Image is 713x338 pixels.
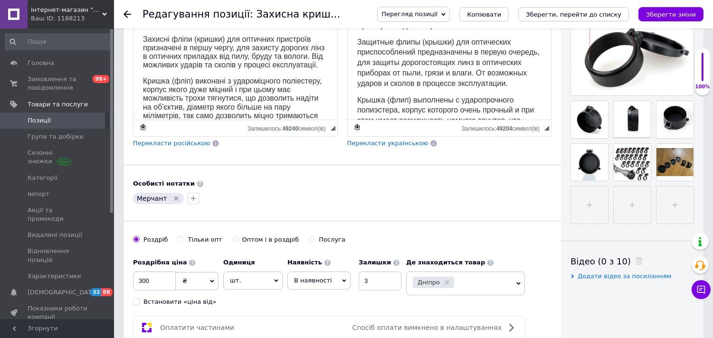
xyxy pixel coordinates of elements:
div: Оптом і в роздріб [242,235,299,244]
i: Зберегти зміни [646,11,696,18]
body: Редактор, 87CFDAE5-EF43-4D4A-9CA3-2B65D63E0CC4 [10,9,194,225]
div: 100% [695,84,710,90]
span: Крышка (флип) выполнены с ударопрочного полиэстера, корпус которого очень прочный и при этом имее... [10,95,186,155]
button: Зберегти зміни [638,7,703,21]
div: Кiлькiсть символiв [247,123,330,132]
span: Категорії [28,174,57,182]
span: Спосіб оплати вимкнено в налаштуваннях [352,324,502,331]
div: Ваш ID: 1188213 [31,14,114,23]
span: [DEMOGRAPHIC_DATA] [28,288,98,297]
span: Відео (0 з 10) [570,256,631,266]
span: Групи та добірки [28,132,84,141]
span: 49240 [282,125,298,132]
span: Позиції [28,116,51,125]
span: Захисні фліпи (кришки) для оптичних пристроїв призначені в першу чергу, для захисту дорогих лінз ... [10,34,191,68]
b: Особисті нотатки [133,180,195,187]
span: інтернет-магазин "Комбат" [31,6,102,14]
div: 100% Якість заповнення [694,47,711,95]
div: Повернутися назад [124,10,131,18]
span: Імпорт [28,190,49,198]
div: Встановити «ціна від» [143,298,217,306]
span: 49204 [496,125,512,132]
b: Де знаходиться товар [406,259,485,266]
span: Перегляд позиції [381,10,437,18]
span: Головна [28,59,54,67]
span: 99+ [93,75,109,83]
span: Дніпро [418,279,440,285]
a: Зробити резервну копію зараз [352,122,362,132]
span: Защитные флипы (крышки) для оптических приспособлений предназначены в первую очередь, для защиты ... [10,37,192,86]
span: Потягніть для зміни розмірів [331,126,335,131]
span: Замовлення та повідомлення [28,75,88,92]
a: Зробити резервну копію зараз [138,122,148,132]
span: Перекласти російською [133,140,210,147]
span: Відновлення позицій [28,247,88,264]
span: ₴ [182,277,187,284]
span: Кришка (фліп) виконані з удароміцного поліестеру, корпус якого дуже міцний і при цьому має можлив... [10,76,188,127]
div: Роздріб [143,235,168,244]
input: 0 [133,272,176,291]
i: Зберегти, перейти до списку [526,11,621,18]
button: Чат з покупцем [692,280,711,299]
span: Видалені позиції [28,231,82,239]
span: Сезонні знижки [28,149,88,166]
span: Товари та послуги [28,100,88,109]
b: Роздрібна ціна [133,259,187,266]
iframe: Редактор, E36C17CA-8862-460F-A308-F2AC2799D150 [133,1,337,120]
strong: Защитная крышка (флип ) для оптических приборов с диаметром объектива 57 мм [10,10,169,28]
span: Додати відео за посиланням [578,272,672,280]
strong: Захисна кришка (фліп) для оптичних приладів з діаметром об'єктива 57 мм [10,9,191,26]
body: Редактор, E36C17CA-8862-460F-A308-F2AC2799D150 [10,9,194,187]
span: Перекласти українською [347,140,428,147]
span: шт. [223,272,283,290]
span: Показники роботи компанії [28,304,88,321]
input: Пошук [5,33,112,50]
input: - [359,272,401,291]
b: Залишки [359,259,391,266]
span: Характеристики [28,272,81,281]
span: В наявності [294,277,332,284]
div: Кiлькiсть символiв [462,123,544,132]
b: Одиниця [223,259,255,266]
button: Копіювати [459,7,509,21]
div: Послуга [319,235,345,244]
span: Акції та промокоди [28,206,88,223]
span: 88 [101,288,112,296]
h1: Редагування позиції: Захисна кришка для оптичних приладів 57 мм [143,9,503,20]
span: Мерчант [137,195,167,202]
span: 32 [90,288,101,296]
span: Потягніть для зміни розмірів [544,126,549,131]
iframe: Редактор, 87CFDAE5-EF43-4D4A-9CA3-2B65D63E0CC4 [348,1,551,120]
b: Наявність [287,259,322,266]
svg: Видалити мітку [172,195,180,202]
div: Тільки опт [188,235,222,244]
span: Оплатити частинами [160,324,234,331]
span: Копіювати [467,11,501,18]
button: Зберегти, перейти до списку [518,7,629,21]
